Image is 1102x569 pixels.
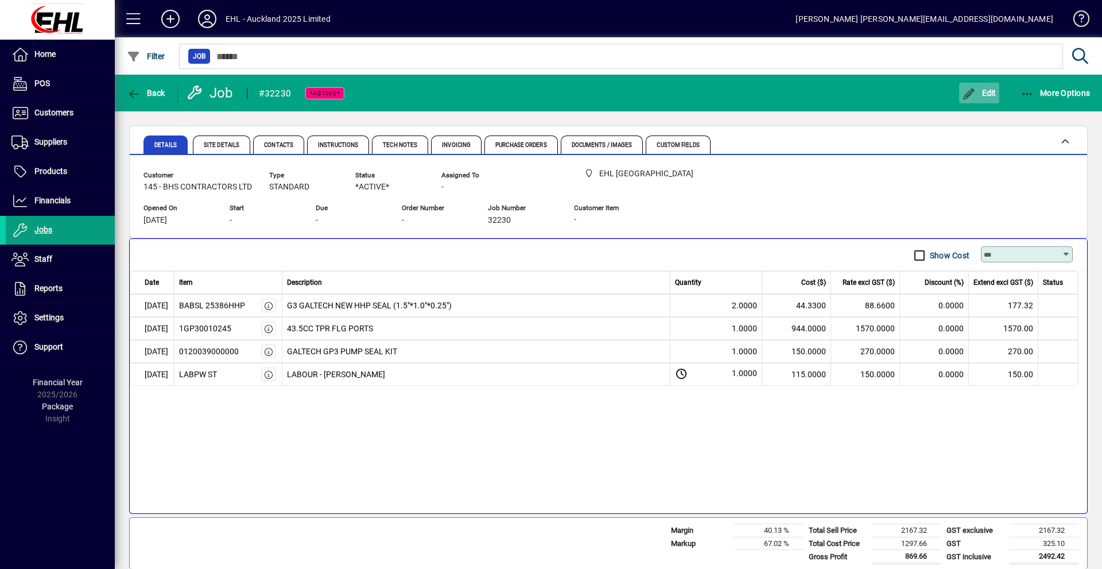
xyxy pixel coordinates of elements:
span: Due [316,204,385,212]
td: 40.13 % [734,524,803,537]
span: Contacts [264,142,293,148]
button: Add [152,9,189,29]
button: Filter [124,46,168,67]
span: - [402,216,404,225]
span: Customers [34,108,73,117]
div: 1GP30010245 [179,323,231,335]
td: 2167.32 [872,524,941,537]
td: 270.0000 [831,340,900,363]
td: 2492.42 [1010,550,1078,564]
span: - [316,216,318,225]
span: Support [34,342,63,351]
span: Site Details [204,142,239,148]
div: BABSL 25386HHP [179,300,245,312]
td: 88.6600 [831,294,900,317]
span: Reports [34,284,63,293]
td: Markup [665,537,734,550]
span: 32230 [488,216,511,225]
td: 1570.00 [969,317,1038,340]
span: POS [34,79,50,88]
td: Gross Profit [803,550,872,564]
td: 869.66 [872,550,941,564]
span: Type [269,172,338,179]
span: Discount (%) [925,277,964,288]
span: Description [287,277,322,288]
td: 177.32 [969,294,1038,317]
span: Invoicing [442,142,471,148]
span: Edit [962,88,996,98]
div: EHL - Auckland 2025 Limited [226,10,331,28]
span: Details [154,142,177,148]
td: 43.5CC TPR FLG PORTS [282,317,671,340]
td: GST exclusive [941,524,1010,537]
td: Total Cost Price [803,537,872,550]
td: 270.00 [969,340,1038,363]
span: Tech Notes [383,142,417,148]
td: 325.10 [1010,537,1078,550]
td: Margin [665,524,734,537]
div: Job [187,84,235,102]
button: Back [124,83,168,103]
div: 0120039000000 [179,346,239,358]
span: Staff [34,254,52,264]
div: [PERSON_NAME] [PERSON_NAME][EMAIL_ADDRESS][DOMAIN_NAME] [796,10,1053,28]
a: Home [6,40,115,69]
span: Opened On [143,204,212,212]
td: 1570.0000 [831,317,900,340]
span: 1.0000 [732,367,757,381]
a: Customers [6,99,115,127]
app-page-header-button: Back [115,83,178,103]
span: More Options [1020,88,1091,98]
span: Home [34,49,56,59]
span: Rate excl GST ($) [843,277,895,288]
a: Reports [6,274,115,303]
span: Date [145,277,159,288]
td: 150.0000 [831,363,900,386]
span: Suppliers [34,137,67,146]
span: Order Number [402,204,471,212]
div: #32230 [259,84,292,103]
span: Customer [143,172,252,179]
td: [DATE] [130,340,174,363]
span: Products [34,167,67,176]
td: 2167.32 [1010,524,1078,537]
td: 0.0000 [900,294,969,317]
td: 67.02 % [734,537,803,550]
td: 944.0000 [762,317,831,340]
a: Staff [6,245,115,274]
span: Custom Fields [657,142,699,148]
span: 1.0000 [732,346,757,358]
button: Edit [959,83,999,103]
span: Extend excl GST ($) [973,277,1033,288]
td: GST inclusive [941,550,1010,564]
span: Customer Item [574,204,686,212]
td: [DATE] [130,294,174,317]
a: Financials [6,187,115,215]
td: [DATE] [130,363,174,386]
span: - [574,215,576,224]
span: Item [179,277,193,288]
td: Total Sell Price [803,524,872,537]
span: [DATE] [143,216,167,225]
a: Knowledge Base [1065,2,1088,40]
span: - [230,216,232,225]
td: 1297.66 [872,537,941,550]
span: EHL [GEOGRAPHIC_DATA] [599,168,693,180]
span: Job [193,51,205,62]
span: 1.0000 [732,323,757,335]
td: LABOUR - [PERSON_NAME] [282,363,671,386]
button: More Options [1018,83,1093,103]
a: Suppliers [6,128,115,157]
label: Show Cost [928,250,969,261]
span: Start [230,204,298,212]
span: Instructions [318,142,358,148]
span: Jobs [34,225,52,234]
td: 150.0000 [762,340,831,363]
span: Documents / Images [572,142,633,148]
span: Assigned To [441,172,510,179]
span: Financials [34,196,71,205]
span: Quantity [675,277,701,288]
a: POS [6,69,115,98]
span: Filter [127,52,165,61]
td: 0.0000 [900,340,969,363]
